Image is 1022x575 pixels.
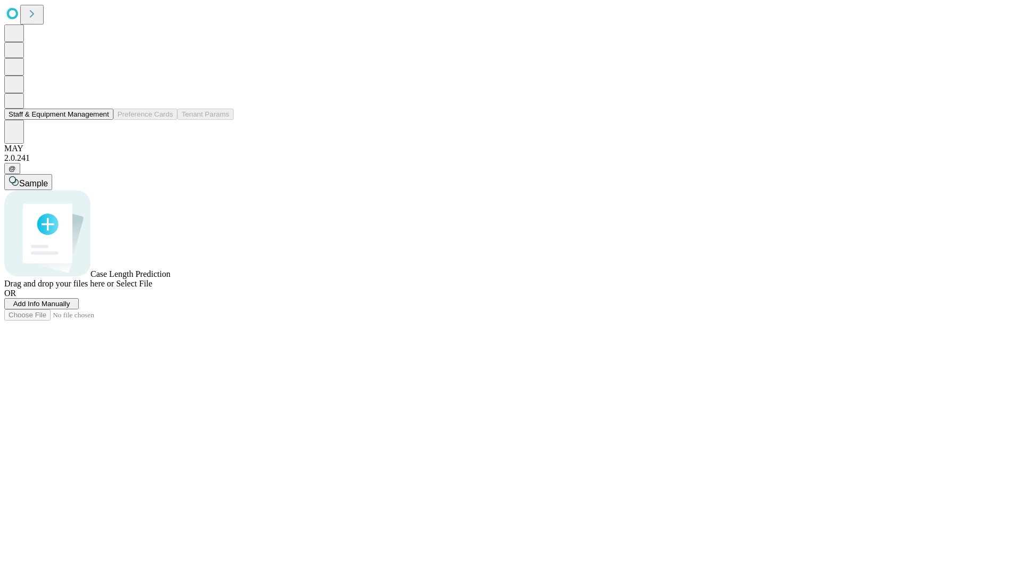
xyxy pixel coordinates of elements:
button: Add Info Manually [4,298,79,309]
div: 2.0.241 [4,153,1018,163]
button: Tenant Params [177,109,234,120]
span: Add Info Manually [13,300,70,308]
span: Drag and drop your files here or [4,279,114,288]
button: Preference Cards [113,109,177,120]
div: MAY [4,144,1018,153]
button: Staff & Equipment Management [4,109,113,120]
span: @ [9,165,16,172]
span: Sample [19,179,48,188]
span: OR [4,289,16,298]
button: Sample [4,174,52,190]
span: Case Length Prediction [90,269,170,278]
span: Select File [116,279,152,288]
button: @ [4,163,20,174]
